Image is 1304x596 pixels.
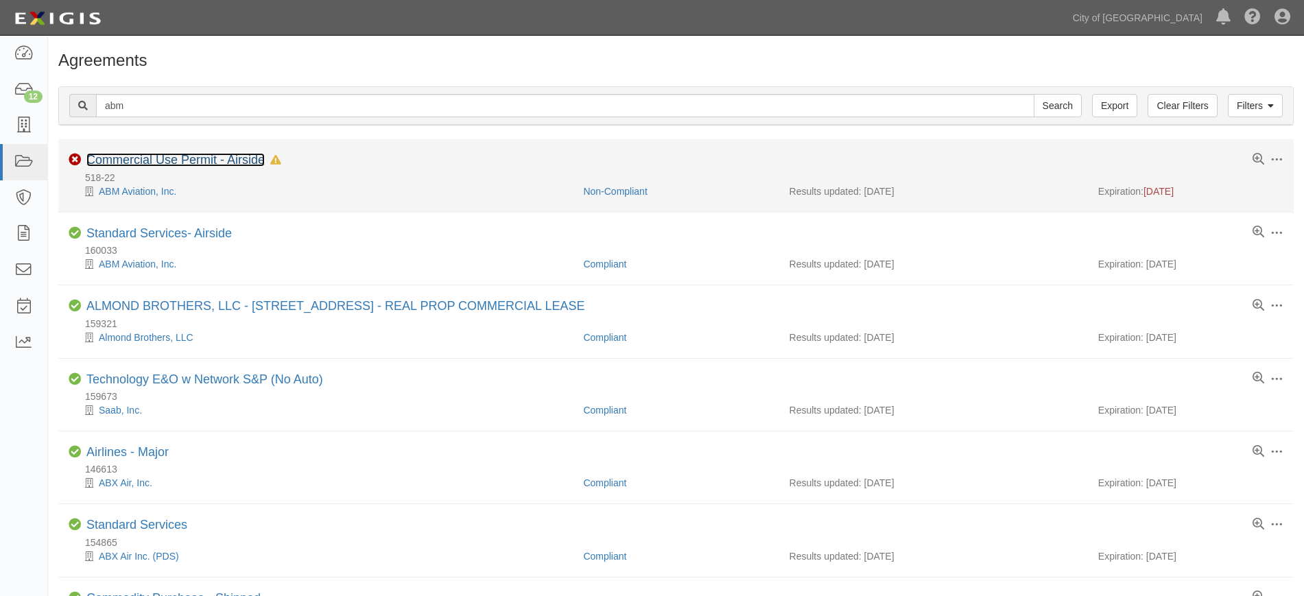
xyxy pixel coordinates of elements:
[1253,446,1264,458] a: View results summary
[790,549,1078,563] div: Results updated: [DATE]
[583,259,626,270] a: Compliant
[86,153,281,168] div: Commercial Use Permit - Airside
[86,372,323,386] a: Technology E&O w Network S&P (No Auto)
[790,403,1078,417] div: Results updated: [DATE]
[583,477,626,488] a: Compliant
[86,153,265,167] a: Commercial Use Permit - Airside
[69,227,81,239] i: Compliant
[69,300,81,312] i: Compliant
[69,331,573,344] div: Almond Brothers, LLC
[1253,154,1264,166] a: View results summary
[99,405,142,416] a: Saab, Inc.
[99,332,193,343] a: Almond Brothers, LLC
[1148,94,1217,117] a: Clear Filters
[1092,94,1137,117] a: Export
[24,91,43,103] div: 12
[86,372,323,388] div: Technology E&O w Network S&P (No Auto)
[69,549,573,563] div: ABX Air Inc. (PDS)
[69,462,1294,476] div: 146613
[99,259,176,270] a: ABM Aviation, Inc.
[99,477,152,488] a: ABX Air, Inc.
[1098,549,1283,563] div: Expiration: [DATE]
[583,551,626,562] a: Compliant
[69,536,1294,549] div: 154865
[1098,257,1283,271] div: Expiration: [DATE]
[1098,331,1283,344] div: Expiration: [DATE]
[1034,94,1082,117] input: Search
[790,257,1078,271] div: Results updated: [DATE]
[1253,300,1264,312] a: View results summary
[583,186,647,197] a: Non-Compliant
[790,331,1078,344] div: Results updated: [DATE]
[99,551,179,562] a: ABX Air Inc. (PDS)
[10,6,105,31] img: logo-5460c22ac91f19d4615b14bd174203de0afe785f0fc80cf4dbbc73dc1793850b.png
[69,518,81,531] i: Compliant
[583,332,626,343] a: Compliant
[69,446,81,458] i: Compliant
[69,476,573,490] div: ABX Air, Inc.
[69,390,1294,403] div: 159673
[86,518,187,533] div: Standard Services
[86,299,585,314] div: ALMOND BROTHERS, LLC - 4102 E AIR LANE - REAL PROP COMMERCIAL LEASE
[1098,403,1283,417] div: Expiration: [DATE]
[86,445,169,460] div: Airlines - Major
[69,403,573,417] div: Saab, Inc.
[1253,226,1264,239] a: View results summary
[69,317,1294,331] div: 159321
[790,476,1078,490] div: Results updated: [DATE]
[1228,94,1283,117] a: Filters
[96,94,1034,117] input: Search
[1253,518,1264,531] a: View results summary
[69,243,1294,257] div: 160033
[1253,372,1264,385] a: View results summary
[583,405,626,416] a: Compliant
[1098,476,1283,490] div: Expiration: [DATE]
[86,226,232,241] div: Standard Services- Airside
[58,51,1294,69] h1: Agreements
[69,154,81,166] i: Non-Compliant
[270,156,281,165] i: In Default since 11/22/2024
[86,445,169,459] a: Airlines - Major
[69,184,573,198] div: ABM Aviation, Inc.
[1066,4,1209,32] a: City of [GEOGRAPHIC_DATA]
[86,518,187,532] a: Standard Services
[790,184,1078,198] div: Results updated: [DATE]
[69,171,1294,184] div: 518-22
[69,373,81,385] i: Compliant
[1143,186,1174,197] span: [DATE]
[99,186,176,197] a: ABM Aviation, Inc.
[86,299,585,313] a: ALMOND BROTHERS, LLC - [STREET_ADDRESS] - REAL PROP COMMERCIAL LEASE
[1098,184,1283,198] div: Expiration:
[69,257,573,271] div: ABM Aviation, Inc.
[1244,10,1261,26] i: Help Center - Complianz
[86,226,232,240] a: Standard Services- Airside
